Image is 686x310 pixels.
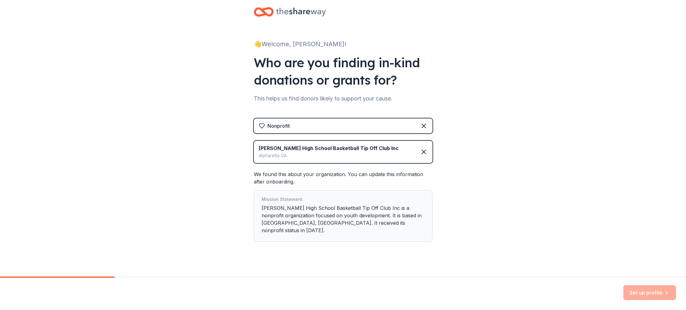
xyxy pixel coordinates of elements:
[259,152,399,159] div: Alpharetta GA
[254,54,433,89] div: Who are you finding in-kind donations or grants for?
[262,196,425,237] div: [PERSON_NAME] High School Basketball Tip Off Club Inc is a nonprofit organization focused on yout...
[262,196,425,204] div: Mission Statement
[267,122,290,130] div: Nonprofit
[254,170,433,242] div: We found this about your organization. You can update this information after onboarding.
[254,39,433,49] div: 👋 Welcome, [PERSON_NAME]!
[254,94,433,104] div: This helps us find donors likely to support your cause.
[259,144,399,152] div: [PERSON_NAME] High School Basketball Tip Off Club Inc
